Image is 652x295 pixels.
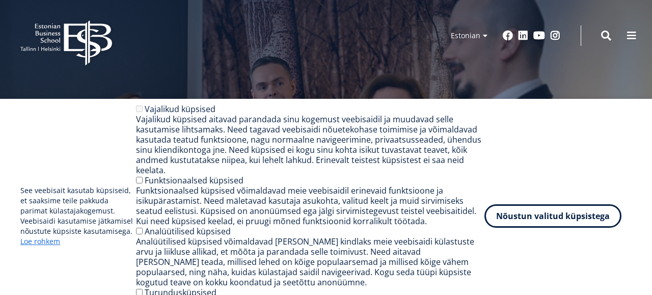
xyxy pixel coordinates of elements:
[484,204,621,228] button: Nõustun valitud küpsistega
[503,31,513,41] a: Facebook
[550,31,560,41] a: Instagram
[20,185,136,247] p: See veebisait kasutab küpsiseid, et saaksime teile pakkuda parimat külastajakogemust. Veebisaidi ...
[533,31,545,41] a: Youtube
[20,236,60,247] a: Loe rohkem
[145,103,215,115] label: Vajalikud küpsised
[136,114,484,175] div: Vajalikud küpsised aitavad parandada sinu kogemust veebisaidil ja muudavad selle kasutamise lihts...
[145,226,231,237] label: Analüütilised küpsised
[145,175,243,186] label: Funktsionaalsed küpsised
[136,236,484,287] div: Analüütilised küpsised võimaldavad [PERSON_NAME] kindlaks meie veebisaidi külastuste arvu ja liik...
[136,185,484,226] div: Funktsionaalsed küpsised võimaldavad meie veebisaidil erinevaid funktsioone ja isikupärastamist. ...
[518,31,528,41] a: Linkedin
